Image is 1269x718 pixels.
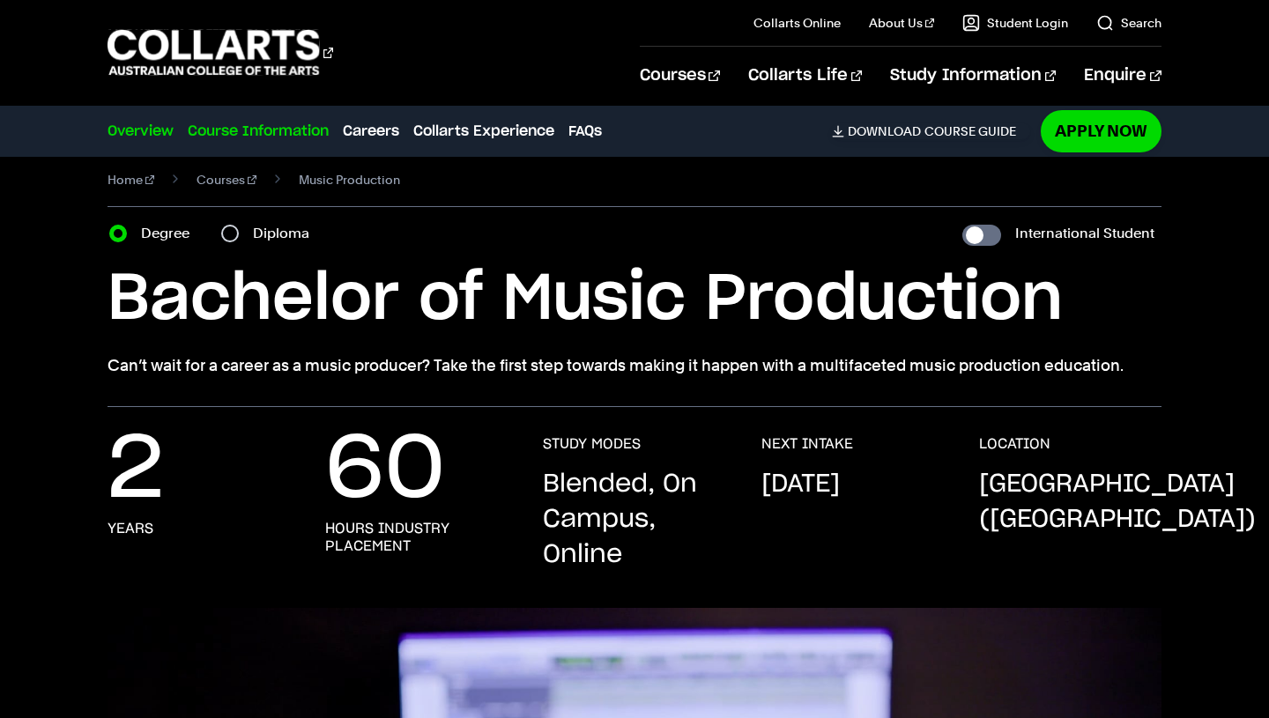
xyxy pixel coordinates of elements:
[1096,14,1161,32] a: Search
[1084,47,1161,105] a: Enquire
[832,123,1030,139] a: DownloadCourse Guide
[108,520,153,537] h3: Years
[253,221,320,246] label: Diploma
[979,467,1256,537] p: [GEOGRAPHIC_DATA] ([GEOGRAPHIC_DATA])
[108,435,164,506] p: 2
[197,167,256,192] a: Courses
[325,520,508,555] h3: hours industry placement
[568,121,602,142] a: FAQs
[753,14,841,32] a: Collarts Online
[188,121,329,142] a: Course Information
[413,121,554,142] a: Collarts Experience
[141,221,200,246] label: Degree
[761,467,840,502] p: [DATE]
[1041,110,1161,152] a: Apply Now
[962,14,1068,32] a: Student Login
[748,47,862,105] a: Collarts Life
[325,435,445,506] p: 60
[543,435,641,453] h3: STUDY MODES
[108,353,1161,378] p: Can’t wait for a career as a music producer? Take the first step towards making it happen with a ...
[1015,221,1154,246] label: International Student
[543,467,725,573] p: Blended, On Campus, Online
[343,121,399,142] a: Careers
[108,167,154,192] a: Home
[108,260,1161,339] h1: Bachelor of Music Production
[761,435,853,453] h3: NEXT INTAKE
[848,123,921,139] span: Download
[640,47,720,105] a: Courses
[299,167,400,192] span: Music Production
[869,14,934,32] a: About Us
[979,435,1050,453] h3: LOCATION
[108,27,333,78] div: Go to homepage
[890,47,1056,105] a: Study Information
[108,121,174,142] a: Overview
